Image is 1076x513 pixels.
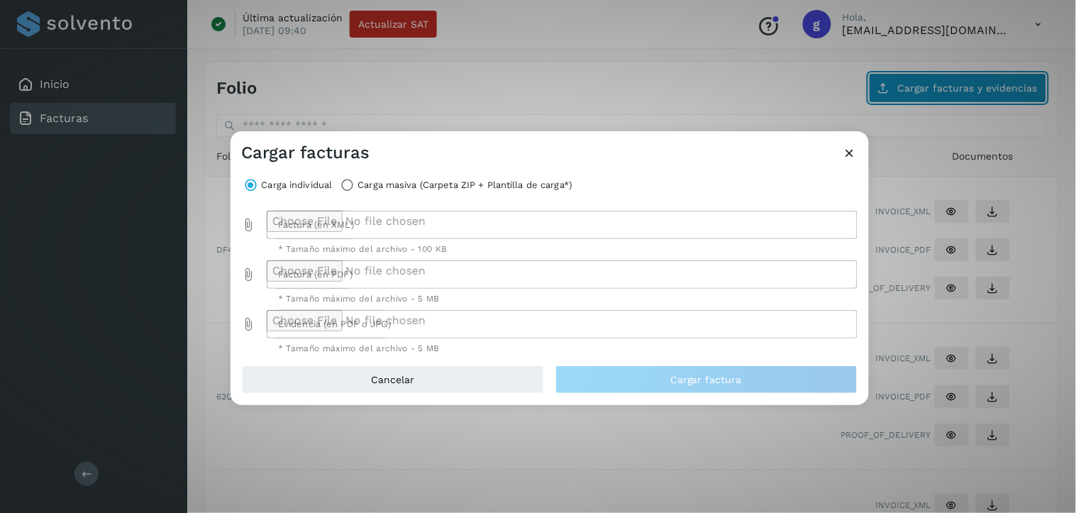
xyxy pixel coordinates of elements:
[278,344,846,353] div: * Tamaño máximo del archivo - 5 MB
[555,365,858,394] button: Cargar factura
[242,218,256,232] i: Factura (en XML) prepended action
[278,245,846,253] div: * Tamaño máximo del archivo - 100 KB
[242,317,256,331] i: Evidencia (en PDF o JPG) prepended action
[242,365,544,394] button: Cancelar
[262,175,333,195] label: Carga individual
[242,267,256,282] i: Factura (en PDF) prepended action
[670,375,742,385] span: Cargar factura
[242,143,370,163] h3: Cargar facturas
[357,175,572,195] label: Carga masiva (Carpeta ZIP + Plantilla de carga*)
[278,294,846,303] div: * Tamaño máximo del archivo - 5 MB
[371,375,414,385] span: Cancelar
